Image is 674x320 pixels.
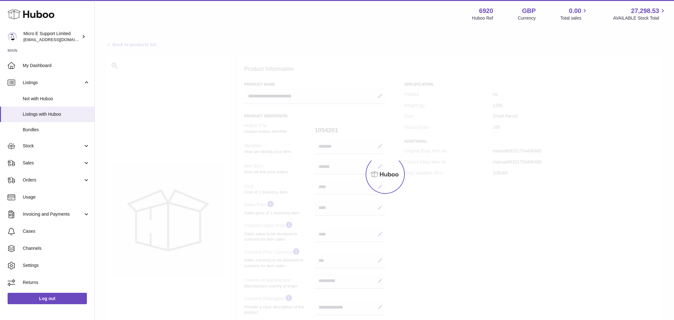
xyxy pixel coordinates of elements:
a: 0.00 Total sales [560,7,588,21]
img: internalAdmin-6920@internal.huboo.com [8,32,17,41]
span: Listings [23,80,83,86]
span: Not with Huboo [23,96,90,102]
strong: 6920 [479,7,493,15]
span: Usage [23,194,90,200]
span: Stock [23,143,83,149]
span: Total sales [560,15,588,21]
div: Currency [518,15,536,21]
div: Huboo Ref [472,15,493,21]
span: Sales [23,160,83,166]
span: AVAILABLE Stock Total [613,15,666,21]
a: Log out [8,293,87,304]
span: My Dashboard [23,63,90,69]
span: Orders [23,177,83,183]
span: Cases [23,228,90,234]
strong: GBP [522,7,536,15]
span: Settings [23,262,90,268]
div: Micro E Support Limited [23,31,80,43]
span: 0.00 [569,7,581,15]
a: 27,298.53 AVAILABLE Stock Total [613,7,666,21]
span: Bundles [23,127,90,133]
span: 27,298.53 [631,7,659,15]
span: Listings with Huboo [23,111,90,117]
span: Channels [23,245,90,251]
span: [EMAIL_ADDRESS][DOMAIN_NAME] [23,37,93,42]
span: Invoicing and Payments [23,211,83,217]
span: Returns [23,280,90,286]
